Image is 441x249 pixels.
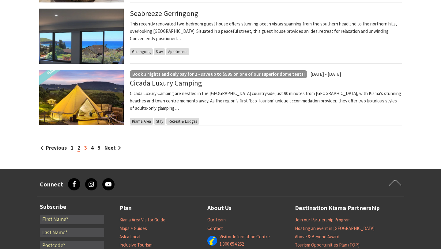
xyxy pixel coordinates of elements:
a: Ask a Local [119,234,140,240]
img: View [39,9,124,64]
a: Hosting an event in [GEOGRAPHIC_DATA] [295,225,375,232]
input: Last Name* [40,228,104,237]
a: Kiama Area Visitor Guide [119,217,165,223]
span: Apartments [166,48,189,55]
a: 1 300 654 262 [220,241,244,247]
a: Inclusive Tourism [119,242,153,248]
a: 3 [84,144,87,151]
a: Join our Partnership Program [295,217,351,223]
a: Previous [41,144,67,151]
p: Book 3 nights and only pay for 2 - save up to $595 on one of our superior dome tents! [132,71,305,78]
a: Seabreeze Gerringong [130,9,198,18]
span: Stay [154,118,165,125]
h3: Connect [40,181,63,188]
a: Visitor Information Centre [220,234,270,240]
span: Kiama Area [130,118,153,125]
span: Stay [154,48,165,55]
a: 1 [71,144,73,151]
p: Cicada Luxury Camping are nestled in the [GEOGRAPHIC_DATA] countryside just 90 minutes from [GEOG... [130,90,402,112]
a: Contact [207,225,223,232]
a: Tourism Opportunities Plan (TOP) [295,242,360,248]
a: Destination Kiama Partnership [295,203,380,213]
p: This recently renovated two-bedroom guest house offers stunning ocean vistas spanning from the so... [130,20,402,42]
span: Retreat & Lodges [166,118,199,125]
a: 5 [98,144,100,151]
a: Next [104,144,121,151]
h3: Subscribe [40,203,104,210]
a: Maps + Guides [119,225,147,232]
a: Our Team [207,217,226,223]
a: Cicada Luxury Camping [130,78,202,88]
a: 4 [91,144,94,151]
span: [DATE] - [DATE] [311,71,341,77]
a: Above & Beyond Award [295,234,339,240]
span: 2 [77,144,80,152]
input: First Name* [40,215,104,224]
span: Gerringong [130,48,153,55]
a: Plan [119,203,132,213]
a: About Us [207,203,232,213]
